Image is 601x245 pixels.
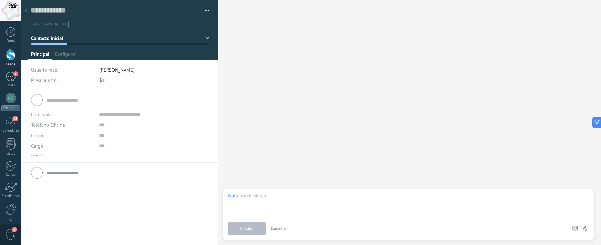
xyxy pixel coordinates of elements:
div: Cargo [31,141,94,151]
span: Usuario resp. [31,67,58,73]
button: Correo [31,130,45,141]
span: Presupuesto [31,77,57,84]
span: 1 [13,71,18,76]
span: #agregar etiquetas [33,22,68,27]
span: Correo [31,133,45,139]
label: Compañía [31,112,52,117]
span: Instalar [240,226,254,231]
span: Cargo [31,144,43,149]
span: Teléfono Oficina [31,122,65,128]
div: WhatsApp [1,105,20,111]
div: Estadísticas [1,194,20,198]
button: Teléfono Oficina [31,120,65,130]
div: Presupuesto [31,75,94,86]
div: Calendario [1,129,20,133]
div: Correo [1,173,20,177]
button: cancelar [31,153,45,158]
button: Cancelar [268,222,289,235]
div: $ [99,75,209,86]
span: 1 [12,227,17,232]
span: 45 [12,116,18,121]
div: Panel [1,39,20,43]
span: : [238,193,239,199]
div: Chats [1,83,20,88]
span: Principal [31,51,49,60]
span: Cancelar [271,226,286,231]
span: [PERSON_NAME] [99,67,135,73]
div: Listas [1,152,20,156]
div: Usuario resp. [31,65,94,75]
div: Leads [1,62,20,67]
span: Configurar [55,51,76,60]
button: Instalar [228,222,266,235]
